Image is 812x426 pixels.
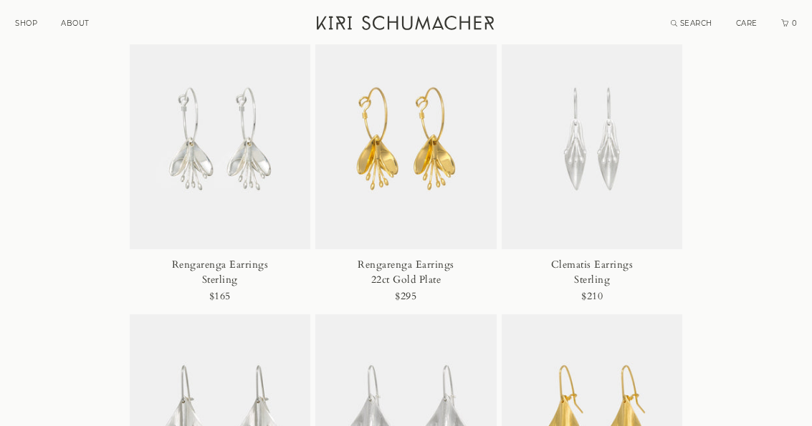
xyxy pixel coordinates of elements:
[162,257,278,287] div: Rengarenga Earrings Sterling
[534,257,650,287] div: Clematis Earrings Sterling
[348,257,464,287] div: Rengarenga Earrings 22ct Gold Plate
[781,19,798,28] a: Cart
[61,19,90,28] a: ABOUT
[308,7,505,43] a: Kiri Schumacher Home
[671,19,712,28] a: Search
[790,19,798,28] span: 0
[680,19,712,28] span: SEARCH
[581,287,603,306] div: $210
[209,287,231,306] div: $165
[736,19,758,28] a: CARE
[15,19,37,28] a: SHOP
[395,287,416,306] div: $295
